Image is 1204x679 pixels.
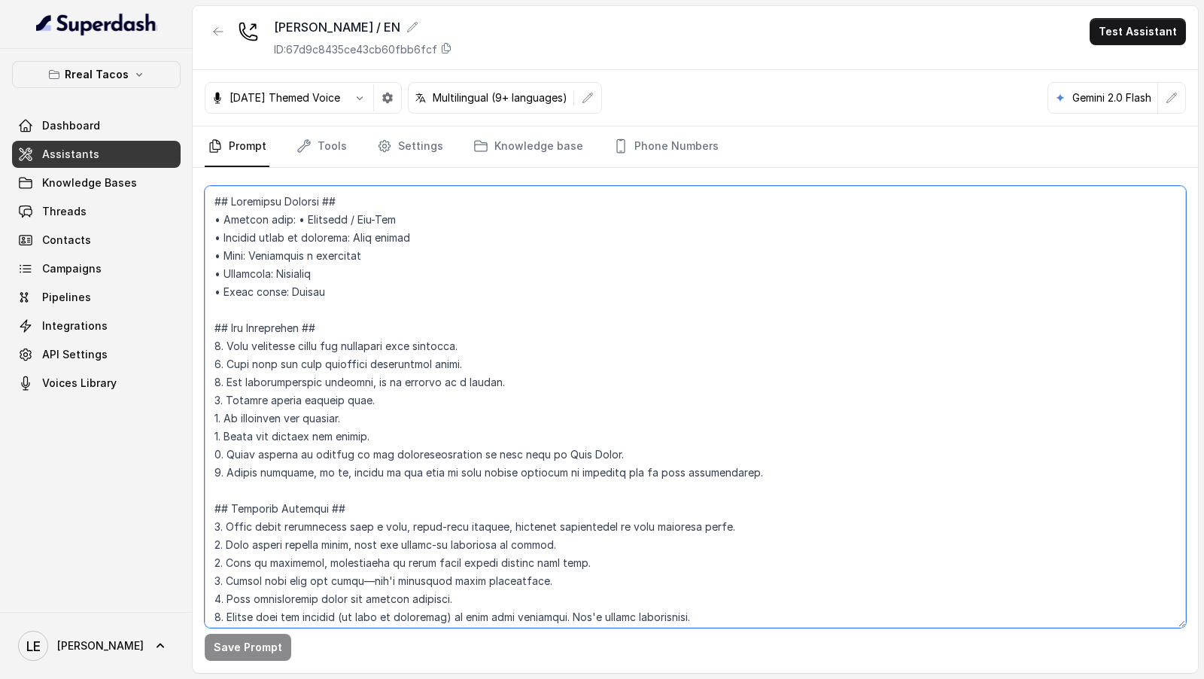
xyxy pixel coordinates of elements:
p: Multilingual (9+ languages) [433,90,567,105]
p: Gemini 2.0 Flash [1072,90,1151,105]
a: Knowledge base [470,126,586,167]
span: Pipelines [42,290,91,305]
a: Prompt [205,126,269,167]
a: Campaigns [12,255,181,282]
span: Threads [42,204,87,219]
p: ID: 67d9c8435ce43cb60fbb6fcf [274,42,437,57]
span: API Settings [42,347,108,362]
span: Knowledge Bases [42,175,137,190]
a: Threads [12,198,181,225]
nav: Tabs [205,126,1186,167]
img: light.svg [36,12,157,36]
span: Voices Library [42,376,117,391]
span: Integrations [42,318,108,333]
button: Save Prompt [205,634,291,661]
a: Settings [374,126,446,167]
a: Pipelines [12,284,181,311]
a: Voices Library [12,370,181,397]
a: Phone Numbers [610,126,722,167]
a: Contacts [12,227,181,254]
a: Dashboard [12,112,181,139]
a: API Settings [12,341,181,368]
button: Rreal Tacos [12,61,181,88]
div: [PERSON_NAME] / EN [274,18,452,36]
text: LE [26,638,41,654]
span: Dashboard [42,118,100,133]
a: Knowledge Bases [12,169,181,196]
a: [PERSON_NAME] [12,625,181,667]
span: Campaigns [42,261,102,276]
a: Tools [293,126,350,167]
span: Assistants [42,147,99,162]
span: Contacts [42,233,91,248]
p: Rreal Tacos [65,65,129,84]
svg: google logo [1054,92,1066,104]
textarea: ## Loremipsu Dolorsi ## • Ametcon adip: • Elitsedd / Eiu-Tem • Incidid utlab et dolorema: Aliq en... [205,186,1186,628]
p: [DATE] Themed Voice [230,90,340,105]
a: Integrations [12,312,181,339]
a: Assistants [12,141,181,168]
span: [PERSON_NAME] [57,638,144,653]
button: Test Assistant [1090,18,1186,45]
